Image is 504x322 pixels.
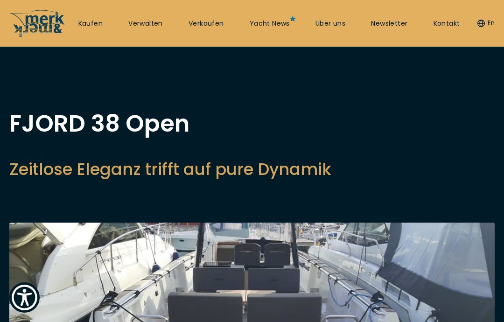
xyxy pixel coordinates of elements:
[477,19,495,28] button: En
[78,19,103,28] a: Kaufen
[9,158,331,181] h2: Zeitlose Eleganz trifft auf pure Dynamik
[9,112,331,135] h1: FJORD 38 Open
[371,19,407,28] a: Newsletter
[250,19,290,28] a: Yacht News
[189,19,224,28] a: Verkaufen
[434,19,460,28] a: Kontakt
[315,19,345,28] a: Über uns
[9,282,40,313] button: Show Accessibility Preferences
[128,19,163,28] a: Verwalten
